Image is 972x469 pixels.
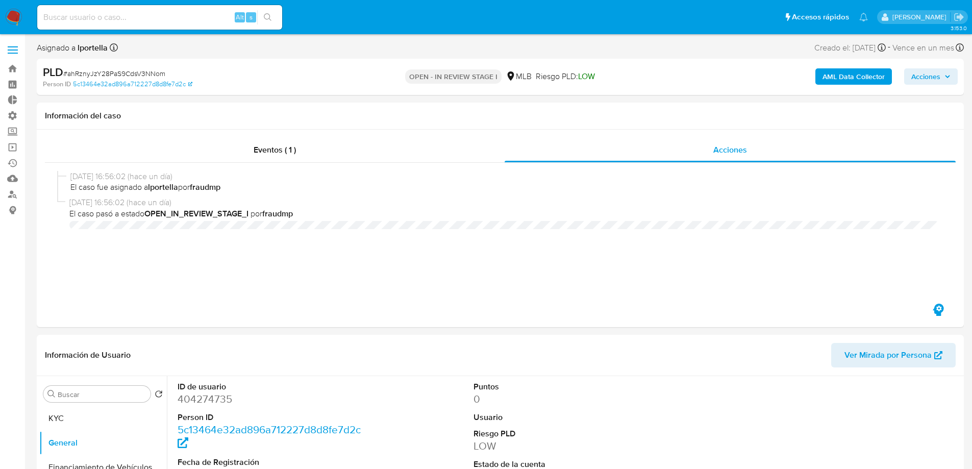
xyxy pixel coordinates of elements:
[76,42,108,54] b: lportella
[473,412,661,423] dt: Usuario
[815,68,892,85] button: AML Data Collector
[257,10,278,24] button: search-icon
[814,41,886,55] div: Creado el: [DATE]
[178,381,365,392] dt: ID de usuario
[178,457,365,468] dt: Fecha de Registración
[45,111,956,121] h1: Información del caso
[63,68,165,79] span: # ahRznyJzY28PaS9CdsV3NNom
[236,12,244,22] span: Alt
[45,350,131,360] h1: Información de Usuario
[178,412,365,423] dt: Person ID
[39,431,167,455] button: General
[190,181,220,193] b: fraudmp
[70,182,939,193] span: El caso fue asignado a por
[713,144,747,156] span: Acciones
[262,208,293,219] b: fraudmp
[473,439,661,453] dd: LOW
[831,343,956,367] button: Ver Mirada por Persona
[43,80,71,89] b: Person ID
[892,12,950,22] p: nicolas.tyrkiel@mercadolibre.com
[888,41,890,55] span: -
[823,68,885,85] b: AML Data Collector
[473,428,661,439] dt: Riesgo PLD
[69,208,939,219] span: El caso pasó a estado por
[892,42,954,54] span: Vence en un mes
[844,343,932,367] span: Ver Mirada por Persona
[37,42,108,54] span: Asignado a
[39,406,167,431] button: KYC
[473,392,661,406] dd: 0
[178,392,365,406] dd: 404274735
[144,208,248,219] b: OPEN_IN_REVIEW_STAGE_I
[155,390,163,401] button: Volver al orden por defecto
[536,71,595,82] span: Riesgo PLD:
[43,64,63,80] b: PLD
[69,197,939,208] span: [DATE] 16:56:02 (hace un día)
[70,171,939,182] span: [DATE] 16:56:02 (hace un día)
[859,13,868,21] a: Notificaciones
[47,390,56,398] button: Buscar
[578,70,595,82] span: LOW
[73,80,192,89] a: 5c13464e32ad896a712227d8d8fe7d2c
[250,12,253,22] span: s
[506,71,532,82] div: MLB
[254,144,296,156] span: Eventos ( 1 )
[473,381,661,392] dt: Puntos
[178,422,361,451] a: 5c13464e32ad896a712227d8d8fe7d2c
[911,68,940,85] span: Acciones
[148,181,178,193] b: lportella
[405,69,502,84] p: OPEN - IN REVIEW STAGE I
[792,12,849,22] span: Accesos rápidos
[954,12,964,22] a: Salir
[37,11,282,24] input: Buscar usuario o caso...
[904,68,958,85] button: Acciones
[58,390,146,399] input: Buscar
